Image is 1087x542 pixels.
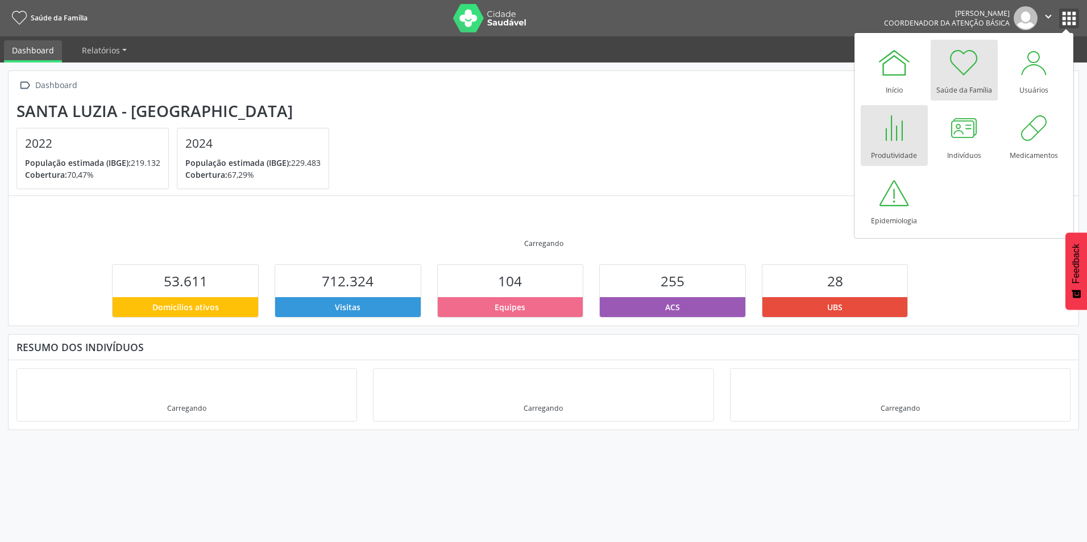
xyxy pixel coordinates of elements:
a: Indivíduos [931,105,998,166]
p: 229.483 [185,157,321,169]
span: População estimada (IBGE): [25,157,131,168]
div: Resumo dos indivíduos [16,341,1071,353]
span: Visitas [335,301,360,313]
span: População estimada (IBGE): [185,157,291,168]
div: Carregando [881,403,920,413]
span: Equipes [495,301,525,313]
span: Domicílios ativos [152,301,219,313]
img: img [1014,6,1038,30]
div: Carregando [524,403,563,413]
span: Coordenador da Atenção Básica [884,18,1010,28]
span: UBS [827,301,843,313]
p: 70,47% [25,169,160,181]
div: Santa Luzia - [GEOGRAPHIC_DATA] [16,102,337,120]
span: 53.611 [164,272,208,290]
span: Cobertura: [185,169,227,180]
a: Saúde da Família [931,40,998,101]
p: 219.132 [25,157,160,169]
i:  [16,77,33,94]
span: 104 [498,272,522,290]
h4: 2022 [25,136,160,151]
a: Epidemiologia [861,170,928,231]
span: Saúde da Família [31,13,88,23]
a: Saúde da Família [8,9,88,27]
span: 28 [827,272,843,290]
a: Usuários [1001,40,1068,101]
h4: 2024 [185,136,321,151]
div: [PERSON_NAME] [884,9,1010,18]
span: Relatórios [82,45,120,56]
button: apps [1059,9,1079,28]
a: Início [861,40,928,101]
span: 712.324 [322,272,374,290]
p: 67,29% [185,169,321,181]
i:  [1042,10,1055,23]
a: Relatórios [74,40,135,60]
div: Carregando [167,403,206,413]
button: Feedback - Mostrar pesquisa [1065,232,1087,310]
a: Medicamentos [1001,105,1068,166]
span: Cobertura: [25,169,67,180]
span: ACS [665,301,680,313]
a: Produtividade [861,105,928,166]
div: Carregando [524,239,563,248]
div: Dashboard [33,77,79,94]
button:  [1038,6,1059,30]
span: Feedback [1071,244,1081,283]
span: 255 [661,272,684,290]
a: Dashboard [4,40,62,62]
a:  Dashboard [16,77,79,94]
